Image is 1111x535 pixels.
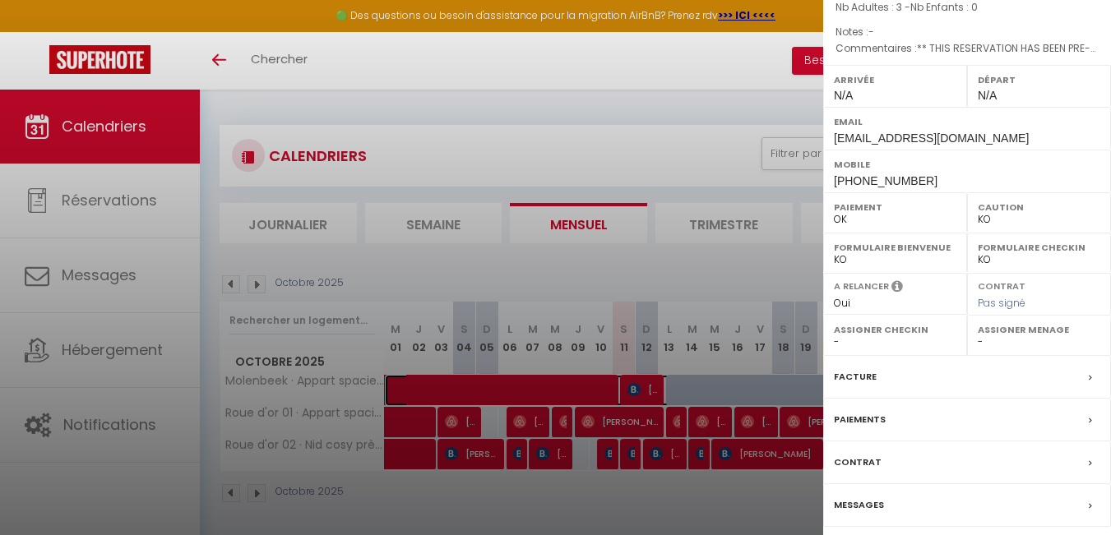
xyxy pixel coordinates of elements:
label: Caution [978,199,1100,215]
label: Email [834,113,1100,130]
label: Assigner Checkin [834,321,956,338]
span: Pas signé [978,296,1025,310]
label: Mobile [834,156,1100,173]
span: [PHONE_NUMBER] [834,174,937,187]
label: Contrat [978,279,1025,290]
label: Départ [978,71,1100,88]
span: N/A [834,89,853,102]
label: Messages [834,496,884,514]
label: Paiements [834,411,886,428]
label: A relancer [834,279,889,293]
p: Notes : [836,24,1099,40]
label: Contrat [834,454,882,471]
label: Formulaire Bienvenue [834,239,956,256]
span: - [868,25,874,39]
p: Commentaires : [836,40,1099,57]
label: Arrivée [834,71,956,88]
label: Paiement [834,199,956,215]
label: Facture [834,368,877,385]
i: Sélectionner OUI si vous souhaiter envoyer les séquences de messages post-checkout [891,279,903,297]
label: Formulaire Checkin [978,239,1100,256]
span: [EMAIL_ADDRESS][DOMAIN_NAME] [834,131,1029,145]
span: N/A [978,89,997,102]
label: Assigner Menage [978,321,1100,338]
